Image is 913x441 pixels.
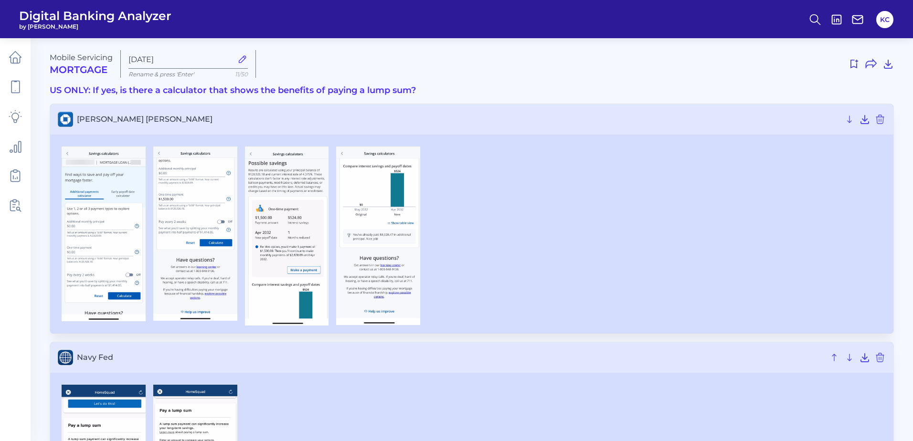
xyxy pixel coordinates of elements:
img: JP Morgan Chase [62,147,146,321]
span: by [PERSON_NAME] [19,23,171,30]
h2: Mortgage [50,64,113,75]
div: Mobile Servicing [50,53,113,75]
h3: US ONLY: If yes, is there a calculator that shows the benefits of paying a lump sum? [50,85,894,96]
span: Digital Banking Analyzer [19,9,171,23]
span: Navy Fed [77,353,825,362]
span: [PERSON_NAME] [PERSON_NAME] [77,115,840,124]
p: Rename & press 'Enter' [128,71,248,78]
img: JP Morgan Chase [245,147,329,325]
span: 11/50 [235,71,248,78]
img: JP Morgan Chase [336,147,420,325]
img: JP Morgan Chase [153,147,237,321]
button: KC [876,11,893,28]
